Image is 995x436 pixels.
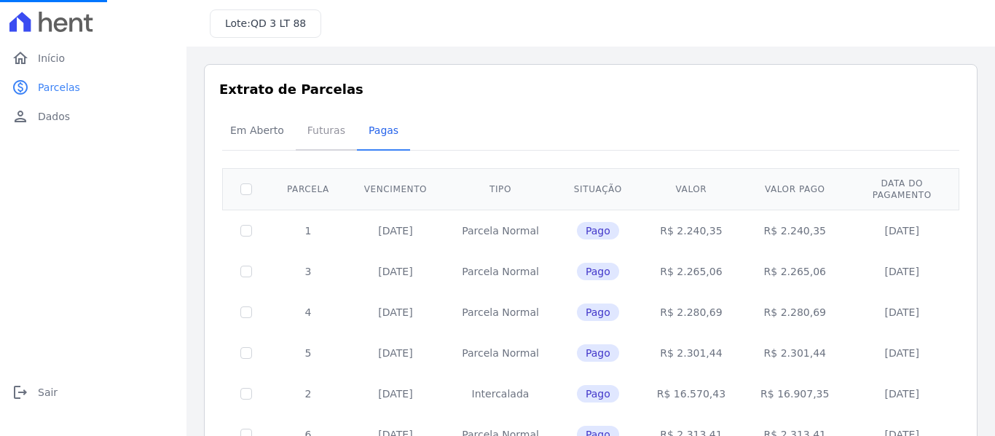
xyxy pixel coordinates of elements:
i: home [12,49,29,67]
a: Futuras [296,113,357,151]
i: paid [12,79,29,96]
td: R$ 16.570,43 [640,373,743,414]
input: Só é possível selecionar pagamentos em aberto [240,388,252,400]
a: logoutSair [6,378,181,407]
td: 1 [270,210,347,251]
a: Em Aberto [219,113,296,151]
td: R$ 2.301,44 [640,333,743,373]
i: logout [12,384,29,401]
td: R$ 2.240,35 [640,210,743,251]
td: [DATE] [846,373,957,414]
span: Pago [577,385,619,403]
td: 2 [270,373,347,414]
input: Só é possível selecionar pagamentos em aberto [240,306,252,318]
span: Pago [577,263,619,280]
td: [DATE] [347,210,444,251]
td: Parcela Normal [444,292,557,333]
span: Pago [577,304,619,321]
a: Pagas [357,113,410,151]
td: R$ 16.907,35 [743,373,846,414]
i: person [12,108,29,125]
td: 4 [270,292,347,333]
h3: Extrato de Parcelas [219,79,962,99]
span: Pago [577,222,619,239]
th: Situação [557,168,640,210]
td: Intercalada [444,373,557,414]
td: [DATE] [846,251,957,292]
th: Tipo [444,168,557,210]
span: QD 3 LT 88 [251,17,306,29]
th: Parcela [270,168,347,210]
td: [DATE] [846,333,957,373]
td: [DATE] [347,373,444,414]
span: Dados [38,109,70,124]
td: R$ 2.280,69 [640,292,743,333]
a: homeInício [6,44,181,73]
td: Parcela Normal [444,333,557,373]
td: [DATE] [347,333,444,373]
td: R$ 2.265,06 [743,251,846,292]
td: R$ 2.301,44 [743,333,846,373]
th: Valor [640,168,743,210]
td: R$ 2.265,06 [640,251,743,292]
th: Valor pago [743,168,846,210]
td: R$ 2.280,69 [743,292,846,333]
th: Vencimento [347,168,444,210]
td: 5 [270,333,347,373]
td: R$ 2.240,35 [743,210,846,251]
td: [DATE] [846,292,957,333]
span: Sair [38,385,58,400]
span: Pagas [360,116,407,145]
td: 3 [270,251,347,292]
th: Data do pagamento [846,168,957,210]
input: Só é possível selecionar pagamentos em aberto [240,266,252,277]
span: Em Aberto [221,116,293,145]
td: Parcela Normal [444,251,557,292]
span: Futuras [299,116,354,145]
td: [DATE] [347,251,444,292]
h3: Lote: [225,16,306,31]
span: Início [38,51,65,66]
td: [DATE] [846,210,957,251]
td: Parcela Normal [444,210,557,251]
a: personDados [6,102,181,131]
a: paidParcelas [6,73,181,102]
span: Parcelas [38,80,80,95]
input: Só é possível selecionar pagamentos em aberto [240,347,252,359]
td: [DATE] [347,292,444,333]
span: Pago [577,344,619,362]
input: Só é possível selecionar pagamentos em aberto [240,225,252,237]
